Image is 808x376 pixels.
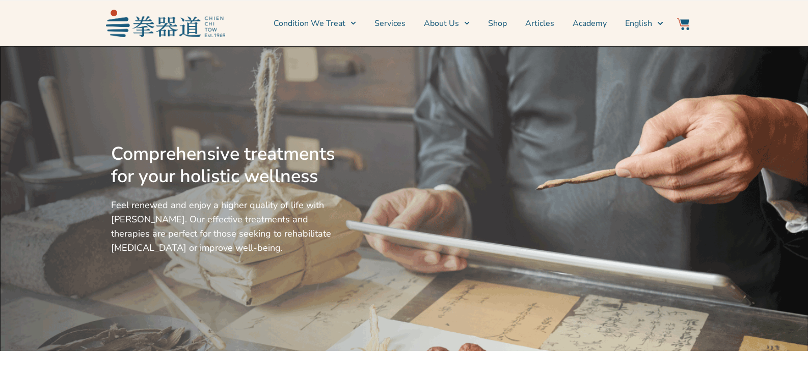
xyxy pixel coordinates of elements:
a: Condition We Treat [274,11,356,36]
a: Academy [573,11,607,36]
a: About Us [424,11,470,36]
a: Shop [488,11,507,36]
a: English [625,11,663,36]
nav: Menu [230,11,663,36]
p: Feel renewed and enjoy a higher quality of life with [PERSON_NAME]. Our effective treatments and ... [111,198,339,255]
a: Services [374,11,406,36]
a: Articles [525,11,554,36]
span: English [625,17,652,30]
h2: Comprehensive treatments for your holistic wellness [111,143,339,188]
img: Website Icon-03 [677,18,689,30]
